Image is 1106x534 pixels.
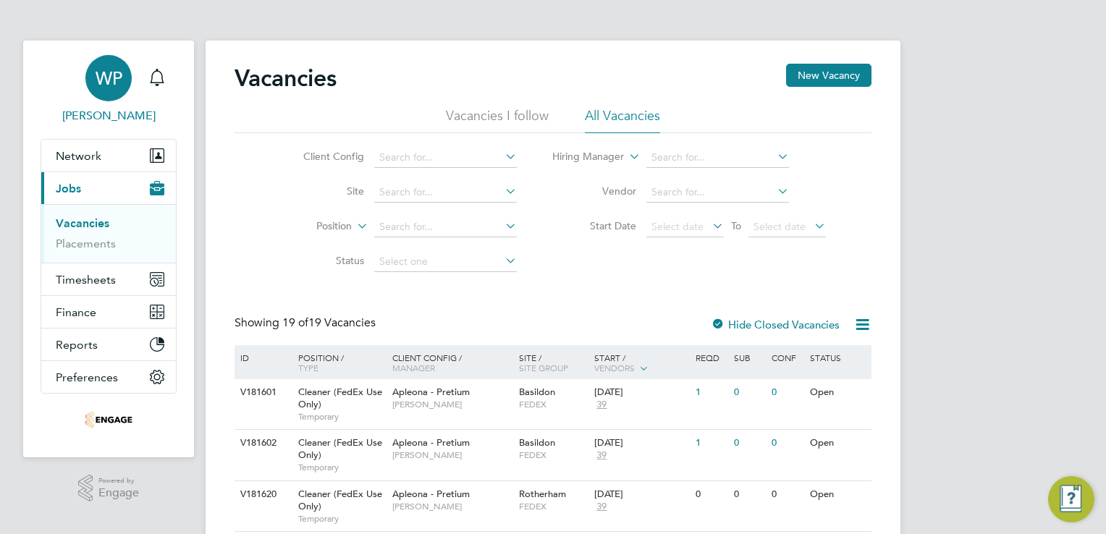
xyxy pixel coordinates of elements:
[389,345,515,380] div: Client Config /
[786,64,871,87] button: New Vacancy
[282,315,376,330] span: 19 Vacancies
[281,254,364,267] label: Status
[519,399,588,410] span: FEDEX
[591,345,692,381] div: Start /
[23,41,194,457] nav: Main navigation
[237,379,287,406] div: V181601
[374,182,517,203] input: Search for...
[692,345,730,370] div: Reqd
[56,273,116,287] span: Timesheets
[287,345,389,380] div: Position /
[298,362,318,373] span: Type
[692,379,730,406] div: 1
[806,379,869,406] div: Open
[78,475,140,502] a: Powered byEngage
[41,329,176,360] button: Reports
[392,436,470,449] span: Apleona - Pretium
[646,148,789,168] input: Search for...
[519,449,588,461] span: FEDEX
[298,513,385,525] span: Temporary
[594,362,635,373] span: Vendors
[519,488,566,500] span: Rotherham
[237,481,287,508] div: V181620
[446,107,549,133] li: Vacancies I follow
[594,449,609,462] span: 39
[519,386,555,398] span: Basildon
[98,487,139,499] span: Engage
[768,481,806,508] div: 0
[392,501,512,512] span: [PERSON_NAME]
[594,501,609,513] span: 39
[41,172,176,204] button: Jobs
[692,430,730,457] div: 1
[56,149,101,163] span: Network
[98,475,139,487] span: Powered by
[594,399,609,411] span: 39
[392,488,470,500] span: Apleona - Pretium
[41,296,176,328] button: Finance
[56,338,98,352] span: Reports
[646,182,789,203] input: Search for...
[298,436,382,461] span: Cleaner (FedEx Use Only)
[594,437,688,449] div: [DATE]
[392,362,435,373] span: Manager
[806,345,869,370] div: Status
[282,315,308,330] span: 19 of
[753,220,806,233] span: Select date
[281,185,364,198] label: Site
[806,481,869,508] div: Open
[392,449,512,461] span: [PERSON_NAME]
[237,430,287,457] div: V181602
[56,182,81,195] span: Jobs
[519,362,568,373] span: Site Group
[85,408,132,431] img: stallionrecruitment-logo-retina.png
[730,430,768,457] div: 0
[96,69,122,88] span: WP
[298,488,382,512] span: Cleaner (FedEx Use Only)
[585,107,660,133] li: All Vacancies
[235,315,379,331] div: Showing
[56,216,109,230] a: Vacancies
[41,408,177,431] a: Go to home page
[41,263,176,295] button: Timesheets
[41,204,176,263] div: Jobs
[768,345,806,370] div: Conf
[56,237,116,250] a: Placements
[730,345,768,370] div: Sub
[269,219,352,234] label: Position
[41,55,177,124] a: WP[PERSON_NAME]
[235,64,337,93] h2: Vacancies
[374,252,517,272] input: Select one
[298,462,385,473] span: Temporary
[392,386,470,398] span: Apleona - Pretium
[806,430,869,457] div: Open
[519,501,588,512] span: FEDEX
[519,436,555,449] span: Basildon
[651,220,704,233] span: Select date
[730,379,768,406] div: 0
[281,150,364,163] label: Client Config
[41,107,177,124] span: William Proctor
[56,370,118,384] span: Preferences
[768,430,806,457] div: 0
[41,140,176,171] button: Network
[692,481,730,508] div: 0
[711,318,840,331] label: Hide Closed Vacancies
[237,345,287,370] div: ID
[298,411,385,423] span: Temporary
[374,217,517,237] input: Search for...
[727,216,746,235] span: To
[515,345,591,380] div: Site /
[298,386,382,410] span: Cleaner (FedEx Use Only)
[41,361,176,393] button: Preferences
[768,379,806,406] div: 0
[56,305,96,319] span: Finance
[594,488,688,501] div: [DATE]
[553,185,636,198] label: Vendor
[392,399,512,410] span: [PERSON_NAME]
[553,219,636,232] label: Start Date
[594,386,688,399] div: [DATE]
[730,481,768,508] div: 0
[374,148,517,168] input: Search for...
[541,150,624,164] label: Hiring Manager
